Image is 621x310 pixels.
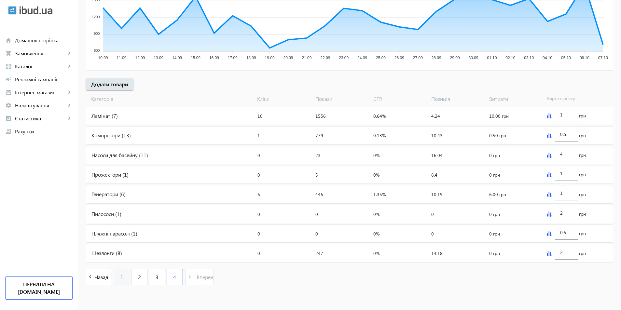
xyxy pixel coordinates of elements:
[543,56,552,60] tspan: 04.10
[15,37,73,44] span: Домашня сторінка
[94,48,100,52] tspan: 600
[5,102,12,109] mat-icon: settings
[487,56,497,60] tspan: 01.10
[86,146,255,164] div: Насоси для басейну (11)
[257,132,260,139] span: 1
[315,152,321,158] span: 23
[257,191,260,197] span: 6
[94,32,100,35] tspan: 900
[86,269,111,285] button: Назад
[505,56,515,60] tspan: 02.10
[489,172,500,178] span: 0 грн
[156,274,159,281] span: 3
[579,171,586,178] span: грн
[66,63,73,70] mat-icon: keyboard_arrow_right
[547,153,552,158] img: graph.svg
[120,274,123,281] span: 1
[5,76,12,83] mat-icon: campaign
[315,211,318,217] span: 0
[86,78,133,90] button: Додати товари
[373,231,379,237] span: 0%
[320,56,330,60] tspan: 22.09
[373,113,386,119] span: 0.64%
[357,56,367,60] tspan: 24.09
[117,56,126,60] tspan: 11.09
[547,172,552,177] img: graph.svg
[92,15,100,19] tspan: 1200
[373,211,379,217] span: 0%
[91,81,128,88] span: Додати товари
[5,276,73,300] a: Перейти на [DOMAIN_NAME]
[315,172,318,178] span: 5
[66,115,73,122] mat-icon: keyboard_arrow_right
[373,132,386,139] span: 0.13%
[15,89,66,96] span: Інтернет-магазин
[431,172,437,178] span: 6.4
[432,56,441,60] tspan: 28.09
[315,113,326,119] span: 1556
[579,113,586,119] span: грн
[135,56,145,60] tspan: 12.09
[579,191,586,198] span: грн
[86,244,255,262] div: Шезлонги (8)
[86,205,255,223] div: Пилососи (1)
[431,211,434,217] span: 0
[283,56,293,60] tspan: 20.09
[579,132,586,139] span: грн
[598,56,608,60] tspan: 07.10
[489,211,500,217] span: 0 грн
[86,95,255,102] span: Категорія
[15,128,73,135] span: Рахунки
[94,274,111,281] span: Назад
[15,50,66,57] span: Замовлення
[98,56,108,60] tspan: 10.09
[86,166,255,183] div: Прожектори (1)
[489,231,500,237] span: 0 грн
[489,152,500,158] span: 0 грн
[450,56,460,60] tspan: 29.09
[86,273,94,281] mat-icon: navigate_before
[86,127,255,144] div: Компресори (13)
[431,132,443,139] span: 10.43
[373,191,386,197] span: 1.35%
[86,107,255,125] div: Ламінат (7)
[313,95,371,102] span: Покази
[413,56,423,60] tspan: 27.09
[489,250,500,256] span: 0 грн
[246,56,256,60] tspan: 18.09
[547,231,552,236] img: graph.svg
[5,37,12,44] mat-icon: home
[489,191,506,197] span: 6.00 грн
[5,115,12,122] mat-icon: analytics
[257,211,260,217] span: 0
[547,211,552,217] img: graph.svg
[315,250,323,256] span: 247
[579,152,586,158] span: грн
[579,211,586,217] span: грн
[173,274,176,281] span: 4
[431,152,443,158] span: 16.04
[20,6,52,15] img: ibud_text.svg
[315,231,318,237] span: 0
[431,231,434,237] span: 0
[547,133,552,138] img: graph.svg
[15,115,66,122] span: Статистика
[580,56,589,60] tspan: 06.10
[468,56,478,60] tspan: 30.09
[257,152,260,158] span: 0
[138,274,141,281] span: 2
[524,56,534,60] tspan: 03.10
[257,250,260,256] span: 0
[339,56,349,60] tspan: 23.09
[154,56,163,60] tspan: 13.09
[547,192,552,197] img: graph.svg
[8,6,17,15] img: ibud.svg
[209,56,219,60] tspan: 16.09
[394,56,404,60] tspan: 26.09
[5,89,12,96] mat-icon: storefront
[255,95,312,102] span: Кліки
[15,76,73,83] span: Рекламні кампанії
[371,95,429,102] span: CTR
[257,172,260,178] span: 0
[431,250,443,256] span: 14.18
